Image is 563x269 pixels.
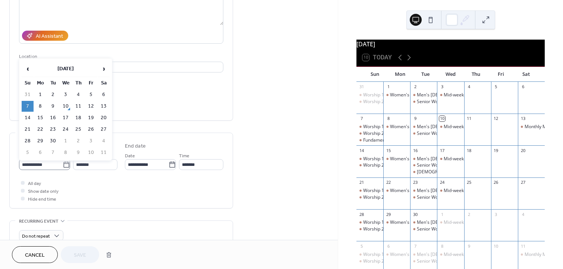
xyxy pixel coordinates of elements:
[410,188,437,194] div: Men's Bible Study
[356,99,383,105] div: Worship 2nd Service
[22,31,68,41] button: AI Assistant
[22,147,34,158] td: 5
[437,188,464,194] div: Mid-week Meeting
[386,148,391,153] div: 15
[417,219,493,226] div: Men's [DEMOGRAPHIC_DATA] Study
[410,169,437,175] div: Ladies Potluck Luncheon
[85,78,97,89] th: Fr
[410,156,437,162] div: Men's Bible Study
[359,116,364,121] div: 7
[417,169,503,175] div: [DEMOGRAPHIC_DATA] Potluck Luncheon
[34,124,46,135] td: 22
[493,84,499,90] div: 5
[390,124,472,130] div: Women's [DEMOGRAPHIC_DATA] Study
[60,101,72,112] td: 10
[356,156,383,162] div: Worship 1st Service
[410,99,437,105] div: Senior Women's Bible Study
[363,194,406,201] div: Worship 2nd Service
[493,180,499,185] div: 26
[520,148,526,153] div: 20
[363,124,404,130] div: Worship 1st Service
[98,61,109,76] span: ›
[518,251,545,258] div: Monthly Men's Breakfast
[493,148,499,153] div: 19
[125,142,146,150] div: End date
[356,226,383,232] div: Worship 2nd Service
[417,258,514,265] div: Senior Women's [DEMOGRAPHIC_DATA] Study
[466,148,472,153] div: 18
[22,61,33,76] span: ‹
[417,92,493,98] div: Men's [DEMOGRAPHIC_DATA] Study
[410,251,437,258] div: Men's Bible Study
[390,251,472,258] div: Women's [DEMOGRAPHIC_DATA] Study
[412,211,418,217] div: 30
[359,84,364,90] div: 31
[98,78,110,89] th: Sa
[412,243,418,249] div: 7
[28,180,41,188] span: All day
[60,147,72,158] td: 8
[34,112,46,123] td: 15
[417,194,514,201] div: Senior Women's [DEMOGRAPHIC_DATA] Study
[412,180,418,185] div: 23
[356,130,383,137] div: Worship 2nd Service
[444,124,482,130] div: Mid-week Meeting
[356,188,383,194] div: Worship 1st Service
[363,137,405,143] div: Fundamentals Class
[34,147,46,158] td: 6
[359,180,364,185] div: 21
[22,136,34,146] td: 28
[98,147,110,158] td: 11
[363,219,404,226] div: Worship 1st Service
[72,101,84,112] td: 11
[412,116,418,121] div: 9
[356,162,383,168] div: Worship 2nd Service
[98,112,110,123] td: 20
[72,136,84,146] td: 2
[19,53,222,61] div: Location
[388,67,413,82] div: Mon
[47,78,59,89] th: Tu
[438,67,463,82] div: Wed
[383,124,410,130] div: Women's Bible Study
[179,152,189,160] span: Time
[34,101,46,112] td: 8
[444,92,482,98] div: Mid-week Meeting
[444,156,482,162] div: Mid-week Meeting
[72,112,84,123] td: 18
[417,156,493,162] div: Men's [DEMOGRAPHIC_DATA] Study
[417,251,493,258] div: Men's [DEMOGRAPHIC_DATA] Study
[72,124,84,135] td: 25
[444,251,482,258] div: Mid-week Meeting
[22,112,34,123] td: 14
[22,101,34,112] td: 7
[520,84,526,90] div: 6
[60,124,72,135] td: 24
[518,124,545,130] div: Monthly Men's Breakfast
[410,130,437,137] div: Senior Women's Bible Study
[359,148,364,153] div: 14
[72,89,84,100] td: 4
[363,251,404,258] div: Worship 1st Service
[22,232,50,241] span: Do not repeat
[417,188,493,194] div: Men's [DEMOGRAPHIC_DATA] Study
[413,67,438,82] div: Tue
[410,92,437,98] div: Men's Bible Study
[444,219,482,226] div: Mid-week Meeting
[22,124,34,135] td: 21
[520,211,526,217] div: 4
[34,89,46,100] td: 1
[383,188,410,194] div: Women's Bible Study
[363,258,406,265] div: Worship 2nd Service
[125,152,135,160] span: Date
[383,219,410,226] div: Women's Bible Study
[520,243,526,249] div: 11
[437,251,464,258] div: Mid-week Meeting
[356,40,545,49] div: [DATE]
[362,67,388,82] div: Sun
[390,92,472,98] div: Women's [DEMOGRAPHIC_DATA] Study
[356,258,383,265] div: Worship 2nd Service
[28,188,59,195] span: Show date only
[386,84,391,90] div: 1
[60,78,72,89] th: We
